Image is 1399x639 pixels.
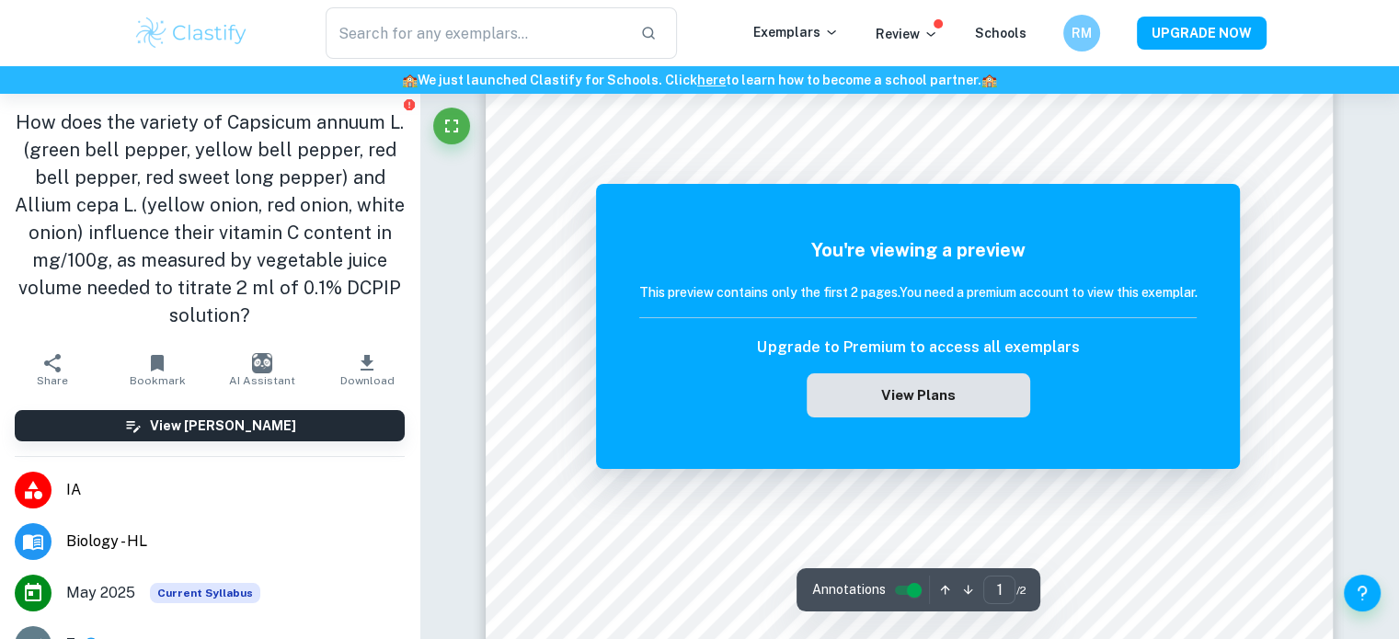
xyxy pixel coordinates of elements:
[876,24,938,44] p: Review
[807,373,1029,417] button: View Plans
[66,582,135,604] span: May 2025
[66,479,405,501] span: IA
[697,73,726,87] a: here
[1015,582,1026,599] span: / 2
[1063,15,1100,51] button: RM
[811,580,885,599] span: Annotations
[105,344,210,395] button: Bookmark
[326,7,626,59] input: Search for any exemplars...
[975,26,1026,40] a: Schools
[1137,17,1267,50] button: UPGRADE NOW
[639,236,1197,264] h5: You're viewing a preview
[340,374,395,387] span: Download
[402,73,418,87] span: 🏫
[210,344,315,395] button: AI Assistant
[981,73,997,87] span: 🏫
[15,108,405,329] h1: How does the variety of Capsicum annuum L. (green bell pepper, yellow bell pepper, red bell peppe...
[150,416,296,436] h6: View [PERSON_NAME]
[66,531,405,553] span: Biology - HL
[1071,23,1092,43] h6: RM
[1344,575,1381,611] button: Help and Feedback
[315,344,419,395] button: Download
[15,410,405,441] button: View [PERSON_NAME]
[37,374,68,387] span: Share
[4,70,1395,90] h6: We just launched Clastify for Schools. Click to learn how to become a school partner.
[753,22,839,42] p: Exemplars
[433,108,470,144] button: Fullscreen
[402,97,416,111] button: Report issue
[150,583,260,603] div: This exemplar is based on the current syllabus. Feel free to refer to it for inspiration/ideas wh...
[133,15,250,51] img: Clastify logo
[130,374,186,387] span: Bookmark
[639,282,1197,302] h6: This preview contains only the first 2 pages. You need a premium account to view this exemplar.
[757,337,1079,359] h6: Upgrade to Premium to access all exemplars
[150,583,260,603] span: Current Syllabus
[229,374,295,387] span: AI Assistant
[252,353,272,373] img: AI Assistant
